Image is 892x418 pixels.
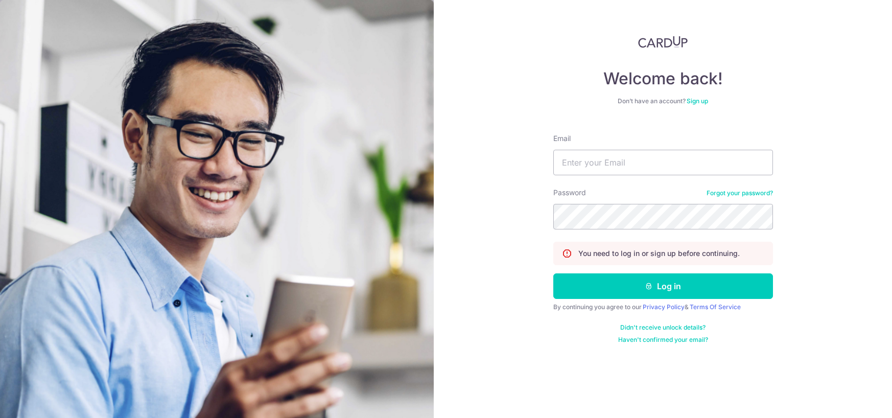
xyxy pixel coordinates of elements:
[578,248,740,259] p: You need to log in or sign up before continuing.
[638,36,688,48] img: CardUp Logo
[553,97,773,105] div: Don’t have an account?
[618,336,708,344] a: Haven't confirmed your email?
[553,303,773,311] div: By continuing you agree to our &
[643,303,685,311] a: Privacy Policy
[553,188,586,198] label: Password
[620,323,706,332] a: Didn't receive unlock details?
[690,303,741,311] a: Terms Of Service
[553,150,773,175] input: Enter your Email
[553,68,773,89] h4: Welcome back!
[553,273,773,299] button: Log in
[687,97,708,105] a: Sign up
[707,189,773,197] a: Forgot your password?
[553,133,571,144] label: Email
